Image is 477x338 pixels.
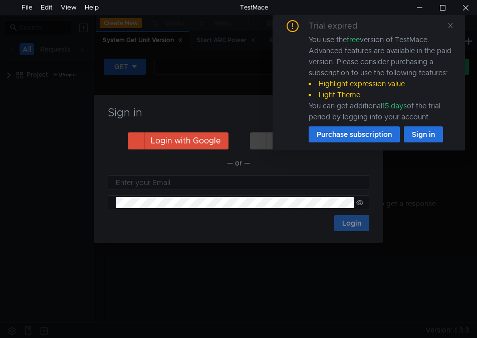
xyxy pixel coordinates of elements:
div: Trial expired [309,20,369,32]
div: You can get additional of the trial period by logging into your account. [309,100,453,122]
input: Enter your Email [116,177,363,188]
button: Purchase subscription [309,126,400,142]
span: free [347,35,360,44]
div: You use the version of TestMace. Advanced features are available in the paid version. Please cons... [309,34,453,122]
div: — or — [108,157,369,169]
button: Login with GitHub [250,132,349,149]
h3: Sign in [106,107,371,119]
span: 15 days [382,101,407,110]
button: Login with Google [128,132,228,149]
li: Light Theme [309,89,453,100]
button: Sign in [404,126,443,142]
li: Highlight expression value [309,78,453,89]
